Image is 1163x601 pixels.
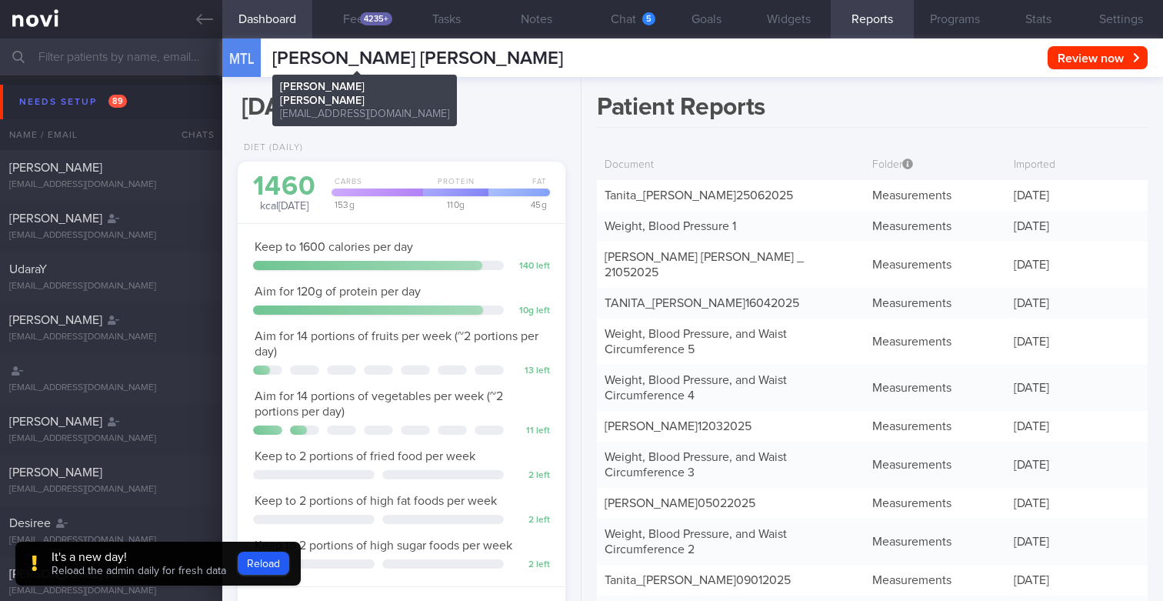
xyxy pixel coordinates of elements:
span: Keep to 1600 calories per day [255,241,413,253]
div: 110 g [418,200,489,209]
div: [DATE] [1006,565,1148,596]
div: [EMAIL_ADDRESS][DOMAIN_NAME] [9,535,213,546]
div: Measurements [865,288,1006,319]
span: [PERSON_NAME] [PERSON_NAME] [272,49,563,68]
div: 13 left [512,366,550,377]
a: Weight, Blood Pressure, and Waist Circumference 5 [605,328,787,356]
div: [EMAIL_ADDRESS][DOMAIN_NAME] [9,433,213,445]
a: Weight, Blood Pressure, and Waist Circumference 3 [605,451,787,479]
div: 45 g [484,200,550,209]
span: 89 [108,95,127,108]
button: Reload [238,552,289,575]
div: Folder [865,151,1006,180]
span: [PERSON_NAME] [9,314,102,326]
span: Keep to 2 portions of fried food per week [255,450,475,462]
div: 153 g [327,200,423,209]
a: [PERSON_NAME]12032025 [605,420,751,432]
div: [EMAIL_ADDRESS][DOMAIN_NAME] [9,484,213,496]
div: [DATE] [1006,372,1148,403]
span: [PERSON_NAME] How [9,568,130,580]
div: Measurements [865,211,1006,242]
div: [EMAIL_ADDRESS][DOMAIN_NAME] [9,179,213,191]
button: Review now [1048,46,1148,69]
span: Desiree [9,517,51,529]
div: 140 left [512,261,550,272]
div: [DATE] [1006,449,1148,480]
div: 2 left [512,470,550,482]
div: [DATE] [1006,488,1148,519]
div: Measurements [865,526,1006,557]
div: 1460 [253,173,316,200]
span: Reload the admin daily for fresh data [52,566,226,576]
div: Chats [161,119,222,150]
a: Tanita_[PERSON_NAME]09012025 [605,574,791,586]
a: [PERSON_NAME] [PERSON_NAME] _21052025 [605,251,804,279]
div: Measurements [865,249,1006,280]
span: Keep to 2 portions of high sugar foods per week [255,539,512,552]
div: [EMAIL_ADDRESS][DOMAIN_NAME] [9,230,213,242]
a: Weight, Blood Pressure 1 [605,220,736,232]
div: Measurements [865,372,1006,403]
span: UdaraY [9,263,47,275]
a: TANITA_[PERSON_NAME]16042025 [605,297,799,309]
div: Measurements [865,326,1006,357]
span: Aim for 14 portions of fruits per week (~2 portions per day) [255,330,538,358]
div: [DATE] [1006,249,1148,280]
div: [DATE] [1006,288,1148,319]
div: Measurements [865,565,1006,596]
div: Imported [1006,151,1148,180]
div: [DATE] [1006,211,1148,242]
div: 2 left [512,515,550,526]
a: Weight, Blood Pressure, and Waist Circumference 4 [605,374,787,402]
div: Measurements [865,180,1006,211]
div: [EMAIL_ADDRESS][DOMAIN_NAME] [9,281,213,292]
a: [PERSON_NAME]05022025 [605,497,755,509]
div: [DATE] [1006,526,1148,557]
span: [PERSON_NAME] [9,212,102,225]
span: Aim for 120g of protein per day [255,285,421,298]
div: [DATE] [1006,411,1148,442]
div: MTL [218,29,265,88]
a: Tanita_[PERSON_NAME]25062025 [605,189,793,202]
div: Needs setup [15,92,131,112]
span: [PERSON_NAME] [9,466,102,479]
div: [EMAIL_ADDRESS][DOMAIN_NAME] [9,382,213,394]
div: Measurements [865,411,1006,442]
span: Keep to 2 portions of high fat foods per week [255,495,497,507]
div: Diet (Daily) [238,142,303,154]
div: Measurements [865,488,1006,519]
div: 11 left [512,426,550,437]
div: [EMAIL_ADDRESS][DOMAIN_NAME] [9,332,213,343]
span: Aim for 14 portions of vegetables per week (~2 portions per day) [255,390,503,418]
div: It's a new day! [52,549,226,565]
h1: Patient Reports [597,92,1148,128]
div: kcal [DATE] [253,173,316,214]
div: Measurements [865,449,1006,480]
div: Fat [484,177,550,196]
div: 2 left [512,559,550,571]
div: [DATE] [1006,326,1148,357]
div: 5 [642,12,655,25]
span: [PERSON_NAME] [9,162,102,174]
a: Weight, Blood Pressure, and Waist Circumference 2 [605,528,787,556]
div: 10 g left [512,306,550,317]
div: [EMAIL_ADDRESS][DOMAIN_NAME] [9,586,213,597]
div: Protein [418,177,489,196]
div: 4235+ [360,12,392,25]
span: [PERSON_NAME] [9,416,102,428]
div: [DATE] [1006,180,1148,211]
div: Carbs [327,177,423,196]
div: Document [597,151,865,180]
